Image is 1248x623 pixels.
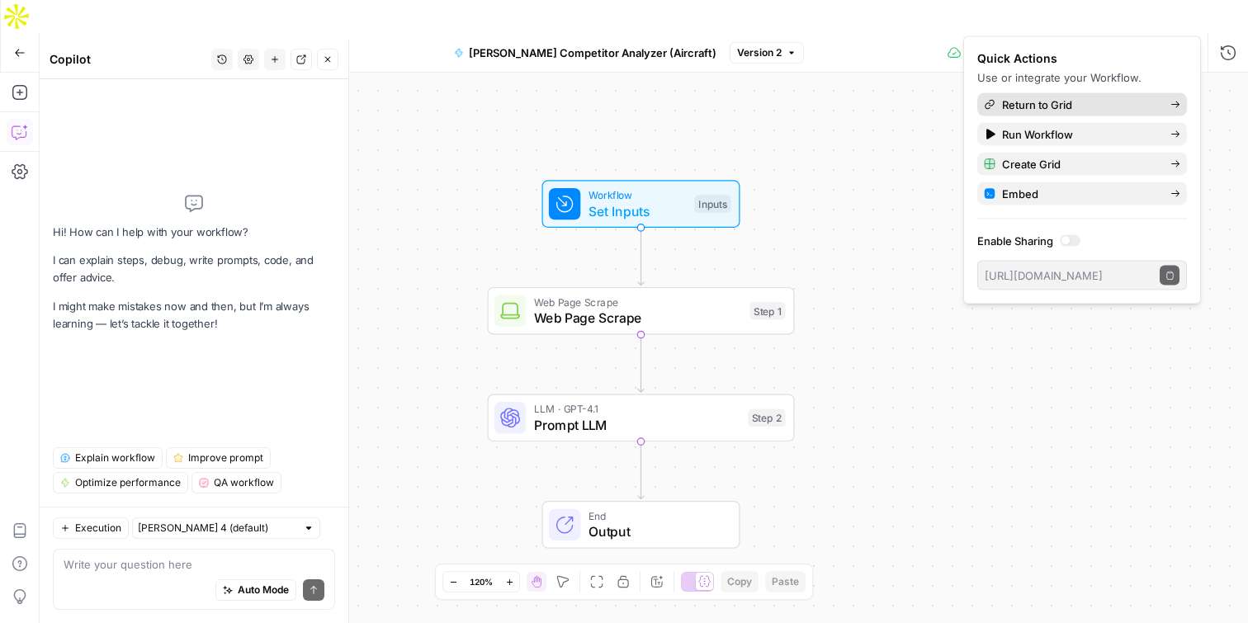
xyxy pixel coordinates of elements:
button: Talk to Sales [212,479,309,512]
button: Auto Mode [215,579,296,601]
span: 120% [470,575,493,588]
span: Return to Grid [1002,97,1157,113]
div: EndOutput [488,501,795,549]
h1: Fin [80,8,100,21]
div: Hi there! This is Fin speaking. I’m here to answer your questions, but if we can't figure it out,... [13,95,271,179]
button: Copy [721,571,759,592]
g: Edge from step_1 to step_2 [638,335,644,393]
div: Copilot [50,51,206,68]
button: Improve prompt [166,447,271,469]
div: Fin • Just now [26,182,95,192]
g: Edge from start to step_1 [638,228,644,286]
span: QA workflow [214,475,274,490]
span: Run Workflow [1002,126,1157,143]
button: Execution [53,517,129,539]
span: Improve prompt [188,451,263,465]
div: Step 1 [750,302,786,320]
span: Set Inputs [589,201,687,221]
g: Edge from step_2 to end [638,441,644,499]
button: go back [11,7,42,38]
p: Hi! How can I help with your workflow? [53,224,335,241]
div: Inputs [694,195,730,213]
p: I might make mistakes now and then, but I’m always learning — let’s tackle it together! [53,298,335,333]
p: The team can also help [80,21,206,37]
label: Enable Sharing [977,233,1187,249]
input: Claude Sonnet 4 (default) [138,520,296,536]
span: Copy [727,574,752,589]
div: LLM · GPT-4.1Prompt LLMStep 2 [488,394,795,442]
span: Embed [1002,186,1157,202]
span: Web Page Scrape [534,308,742,328]
div: Fin says… [13,95,317,215]
button: Account Question [64,438,191,471]
div: Web Page ScrapeWeb Page ScrapeStep 1 [488,287,795,335]
div: WorkflowSet InputsInputs [488,180,795,228]
button: Optimize performance [53,472,188,493]
div: Close [290,7,319,36]
button: QA workflow [191,472,281,493]
button: Version 2 [730,42,804,64]
span: [PERSON_NAME] Competitor Analyzer (Aircraft) [469,45,716,61]
span: Explain workflow [75,451,155,465]
span: LLM · GPT-4.1 [534,401,740,417]
button: Paste [765,571,806,592]
div: Hi there! This is Fin speaking. I’m here to answer your questions, but if we can't figure it out,... [26,105,258,169]
button: Home [258,7,290,38]
span: Version 2 [737,45,782,60]
span: Web Page Scrape [534,294,742,309]
div: Step 2 [748,409,786,427]
span: Workflow [589,187,687,203]
button: Billing Question [193,438,309,471]
span: End [589,508,723,524]
button: Explain workflow [53,447,163,469]
img: Profile image for Fin [47,9,73,35]
span: Output [589,522,723,541]
button: [PERSON_NAME] Competitor Analyzer (Aircraft) [444,40,726,66]
button: Something Else [194,521,309,554]
span: Use or integrate your Workflow. [977,71,1142,84]
span: Prompt LLM [534,415,740,435]
span: Auto Mode [238,583,289,597]
span: Create Grid [1002,156,1157,172]
div: Quick Actions [977,50,1187,67]
span: Paste [772,574,799,589]
span: Execution [75,521,121,536]
p: I can explain steps, debug, write prompts, code, and offer advice. [53,252,335,286]
span: Optimize performance [75,475,181,490]
button: Need Help Building [72,479,207,512]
